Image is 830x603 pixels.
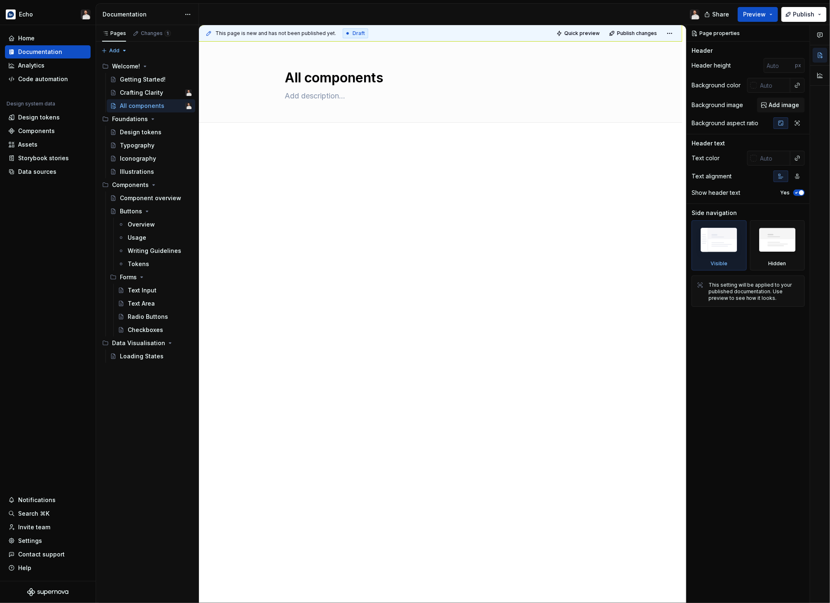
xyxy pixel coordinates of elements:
[128,299,155,308] div: Text Area
[712,10,729,19] span: Share
[120,128,161,136] div: Design tokens
[120,168,154,176] div: Illustrations
[692,189,740,197] div: Show header text
[5,561,91,575] button: Help
[112,339,165,347] div: Data Visualisation
[99,60,195,73] div: Welcome!
[283,68,595,88] textarea: All components
[5,32,91,45] a: Home
[115,310,195,323] a: Radio Buttons
[27,588,68,596] svg: Supernova Logo
[7,100,55,107] div: Design system data
[18,48,62,56] div: Documentation
[692,47,713,55] div: Header
[692,172,732,180] div: Text alignment
[99,112,195,126] div: Foundations
[120,154,156,163] div: Iconography
[115,323,195,337] a: Checkboxes
[2,5,94,23] button: EchoBen Alexander
[18,496,56,504] div: Notifications
[700,7,734,22] button: Share
[107,205,195,218] a: Buttons
[128,286,157,294] div: Text Input
[18,550,65,559] div: Contact support
[564,30,600,37] span: Quick preview
[128,260,149,268] div: Tokens
[19,10,33,19] div: Echo
[5,72,91,86] a: Code automation
[128,326,163,334] div: Checkboxes
[112,115,148,123] div: Foundations
[757,78,790,93] input: Auto
[607,28,661,39] button: Publish changes
[115,231,195,244] a: Usage
[18,564,31,572] div: Help
[107,139,195,152] a: Typography
[692,209,737,217] div: Side navigation
[743,10,766,19] span: Preview
[738,7,778,22] button: Preview
[107,86,195,99] a: Crafting ClarityBen Alexander
[6,9,16,19] img: d177ba8e-e3fd-4a4c-acd4-2f63079db987.png
[107,192,195,205] a: Component overview
[5,507,91,520] button: Search ⌘K
[107,126,195,139] a: Design tokens
[115,257,195,271] a: Tokens
[692,220,747,271] div: Visible
[5,548,91,561] button: Contact support
[692,119,759,127] div: Background aspect ratio
[128,220,155,229] div: Overview
[164,30,171,37] span: 1
[185,89,192,96] img: Ben Alexander
[5,138,91,151] a: Assets
[18,523,50,531] div: Invite team
[750,220,805,271] div: Hidden
[5,521,91,534] a: Invite team
[617,30,657,37] span: Publish changes
[115,218,195,231] a: Overview
[115,284,195,297] a: Text Input
[5,534,91,547] a: Settings
[5,111,91,124] a: Design tokens
[18,537,42,545] div: Settings
[18,127,55,135] div: Components
[793,10,815,19] span: Publish
[107,350,195,363] a: Loading States
[102,30,126,37] div: Pages
[120,102,164,110] div: All components
[99,45,130,56] button: Add
[107,165,195,178] a: Illustrations
[107,271,195,284] div: Forms
[115,244,195,257] a: Writing Guidelines
[81,9,91,19] img: Ben Alexander
[120,89,163,97] div: Crafting Clarity
[708,282,800,301] div: This setting will be applied to your published documentation. Use preview to see how it looks.
[757,151,790,166] input: Auto
[109,47,119,54] span: Add
[120,141,154,150] div: Typography
[128,234,146,242] div: Usage
[5,59,91,72] a: Analytics
[112,62,140,70] div: Welcome!
[18,168,56,176] div: Data sources
[353,30,365,37] span: Draft
[692,154,720,162] div: Text color
[781,7,827,22] button: Publish
[692,81,741,89] div: Background color
[120,352,164,360] div: Loading States
[107,152,195,165] a: Iconography
[115,297,195,310] a: Text Area
[692,139,725,147] div: Header text
[99,337,195,350] div: Data Visualisation
[18,510,49,518] div: Search ⌘K
[107,99,195,112] a: All componentsBen Alexander
[764,58,795,73] input: Auto
[128,247,181,255] div: Writing Guidelines
[112,181,149,189] div: Components
[18,113,60,122] div: Design tokens
[5,45,91,58] a: Documentation
[5,152,91,165] a: Storybook stories
[18,34,35,42] div: Home
[99,60,195,363] div: Page tree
